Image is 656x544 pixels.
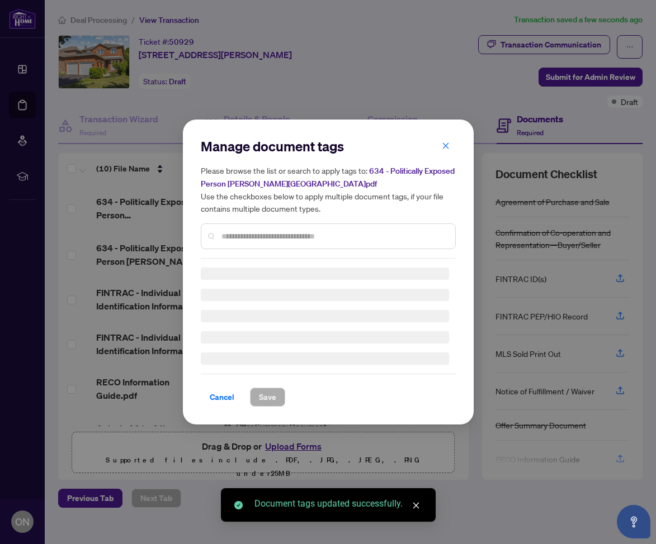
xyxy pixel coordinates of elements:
span: close [412,502,420,509]
span: 634 - Politically Exposed Person [PERSON_NAME][GEOGRAPHIC_DATA]pdf [201,166,455,189]
button: Open asap [617,505,650,538]
span: Cancel [210,388,234,406]
span: close [442,142,450,150]
button: Save [250,388,285,407]
h2: Manage document tags [201,137,456,155]
div: Document tags updated successfully. [254,497,422,510]
a: Close [410,499,422,512]
button: Cancel [201,388,243,407]
span: check-circle [234,501,243,509]
h5: Please browse the list or search to apply tags to: Use the checkboxes below to apply multiple doc... [201,164,456,214]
